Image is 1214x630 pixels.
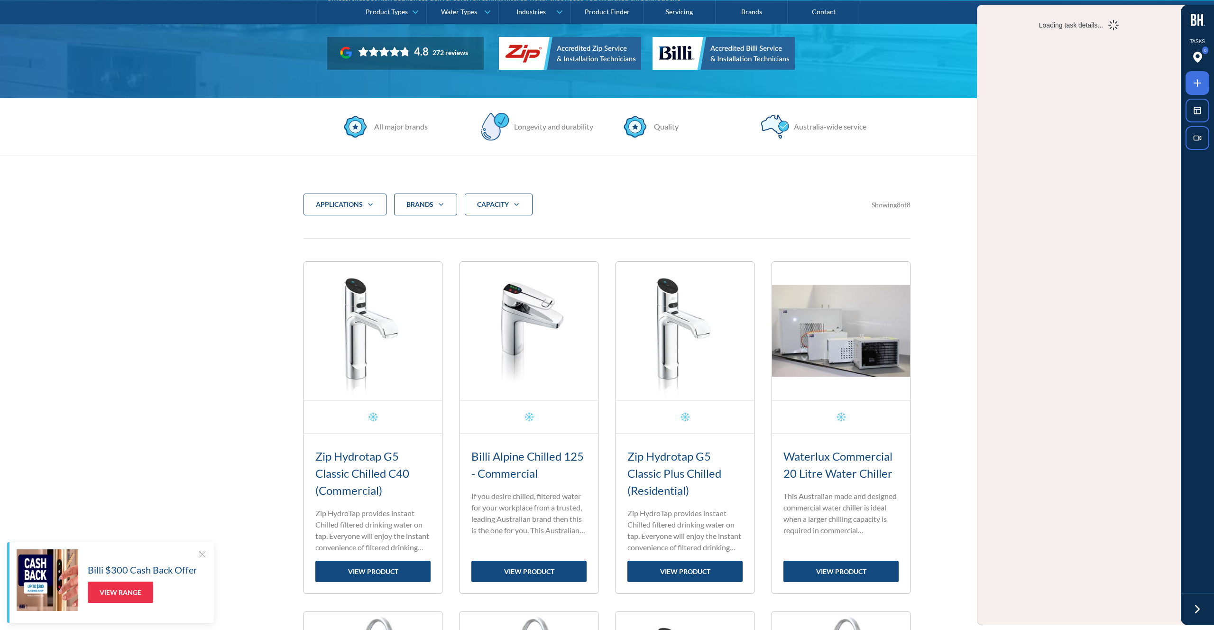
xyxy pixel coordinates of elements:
[616,262,754,400] img: Zip Hydrotap G5 Classic Plus Chilled (Residential)
[303,194,910,231] form: Filter 5
[17,549,78,611] img: Billi $300 Cash Back Offer
[897,201,901,209] span: 8
[315,561,431,582] a: view product
[516,8,546,16] div: Industries
[432,49,468,56] div: 272 reviews
[465,194,533,215] div: CAPACITY
[460,262,598,400] img: Billi Alpine Chilled 125 - Commercial
[783,448,899,482] h3: Waterlux Commercial 20 Litre Water Chiller
[783,491,899,536] p: This Australian made and designed commercial water chiller is ideal when a larger chilling capaci...
[627,508,743,553] p: Zip HydroTap provides instant Chilled filtered drinking water on tap. Everyone will enjoy the ins...
[509,121,593,132] div: Longevity and durability
[907,201,910,209] span: 8
[369,121,428,132] div: All major brands
[627,561,743,582] a: view product
[414,45,429,58] div: 4.8
[315,508,431,553] p: Zip HydroTap provides instant Chilled filtered drinking water on tap. Everyone will enjoy the ins...
[315,448,431,499] h3: Zip Hydrotap G5 Classic Chilled C40 (Commercial)
[316,200,363,209] div: applications
[88,563,197,577] h5: Billi $300 Cash Back Offer
[477,200,509,208] strong: CAPACITY
[394,194,457,215] div: Brands
[783,561,899,582] a: view product
[471,491,587,536] p: If you desire chilled, filtered water for your workplace from a trusted, leading Australian brand...
[872,200,910,210] div: Showing of
[303,194,386,215] div: applications
[471,561,587,582] a: view product
[88,582,153,603] a: View Range
[649,121,679,132] div: Quality
[366,8,408,16] div: Product Types
[471,448,587,482] h3: Billi Alpine Chilled 125 - Commercial
[358,45,429,58] div: Rating: 4.8 out of 5
[304,262,442,400] img: Zip Hydrotap G5 Classic Chilled C40 (Commercial)
[406,200,433,209] div: Brands
[772,262,910,400] img: Waterlux Commercial 20 Litre Water Chiller
[441,8,477,16] div: Water Types
[627,448,743,499] h3: Zip Hydrotap G5 Classic Plus Chilled (Residential)
[789,121,866,132] div: Australia-wide service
